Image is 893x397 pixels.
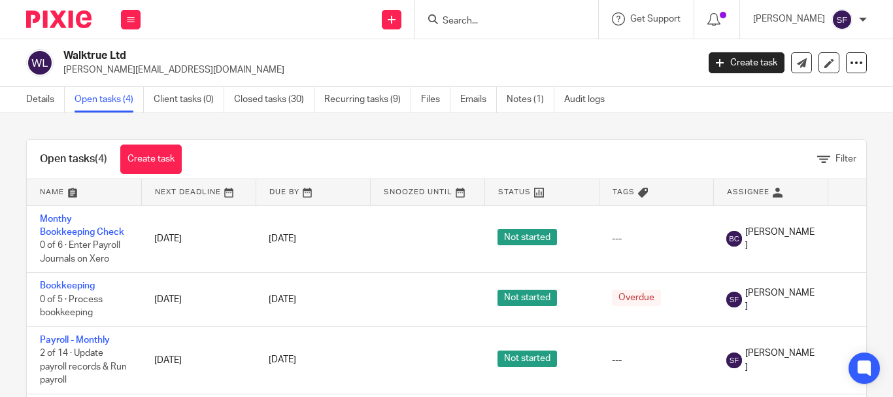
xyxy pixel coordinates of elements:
[269,356,296,365] span: [DATE]
[421,87,450,112] a: Files
[726,353,742,368] img: svg%3E
[726,292,742,307] img: svg%3E
[613,188,635,196] span: Tags
[745,286,815,313] span: [PERSON_NAME]
[40,349,127,385] span: 2 of 14 · Update payroll records & Run payroll
[384,188,452,196] span: Snoozed Until
[832,9,852,30] img: svg%3E
[497,229,557,245] span: Not started
[40,215,124,237] a: Monthy Bookkeeping Check
[498,188,531,196] span: Status
[497,351,557,367] span: Not started
[141,273,256,326] td: [DATE]
[745,226,815,252] span: [PERSON_NAME]
[95,154,107,164] span: (4)
[269,234,296,243] span: [DATE]
[141,326,256,394] td: [DATE]
[154,87,224,112] a: Client tasks (0)
[441,16,559,27] input: Search
[507,87,554,112] a: Notes (1)
[120,145,182,174] a: Create task
[75,87,144,112] a: Open tasks (4)
[63,49,564,63] h2: Walktrue Ltd
[40,241,120,264] span: 0 of 6 · Enter Payroll Journals on Xero
[630,14,681,24] span: Get Support
[40,295,103,318] span: 0 of 5 · Process bookkeeping
[835,154,856,164] span: Filter
[726,231,742,247] img: svg%3E
[612,354,700,367] div: ---
[26,87,65,112] a: Details
[709,52,784,73] a: Create task
[745,347,815,373] span: [PERSON_NAME]
[753,12,825,26] p: [PERSON_NAME]
[564,87,615,112] a: Audit logs
[63,63,689,77] p: [PERSON_NAME][EMAIL_ADDRESS][DOMAIN_NAME]
[40,281,95,290] a: Bookkeeping
[497,290,557,306] span: Not started
[234,87,314,112] a: Closed tasks (30)
[460,87,497,112] a: Emails
[324,87,411,112] a: Recurring tasks (9)
[612,232,700,245] div: ---
[40,336,110,345] a: Payroll - Monthly
[141,205,256,273] td: [DATE]
[26,49,54,77] img: svg%3E
[26,10,92,28] img: Pixie
[269,295,296,304] span: [DATE]
[40,152,107,166] h1: Open tasks
[612,290,661,306] span: Overdue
